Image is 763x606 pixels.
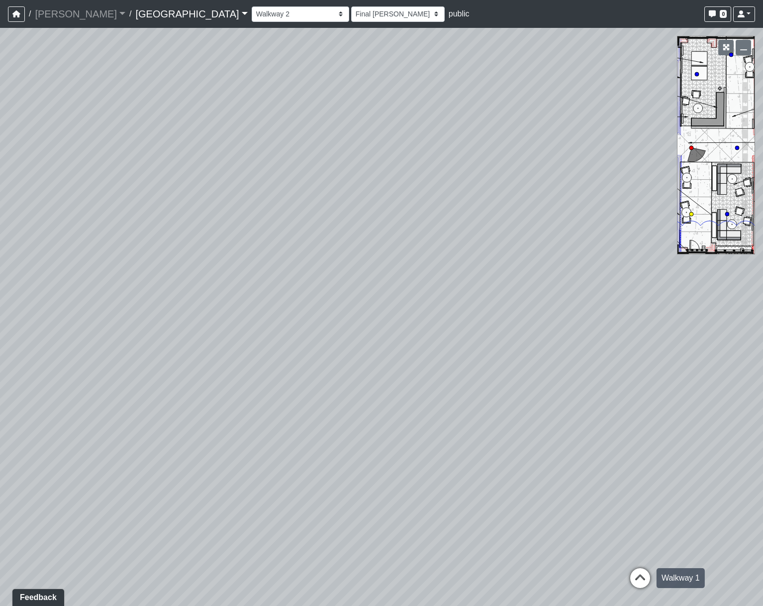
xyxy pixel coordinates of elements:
[135,4,247,24] a: [GEOGRAPHIC_DATA]
[7,586,66,606] iframe: Ybug feedback widget
[35,4,125,24] a: [PERSON_NAME]
[25,4,35,24] span: /
[449,9,470,18] span: public
[720,10,727,18] span: 0
[704,6,731,22] button: 0
[657,568,705,588] div: Walkway 1
[125,4,135,24] span: /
